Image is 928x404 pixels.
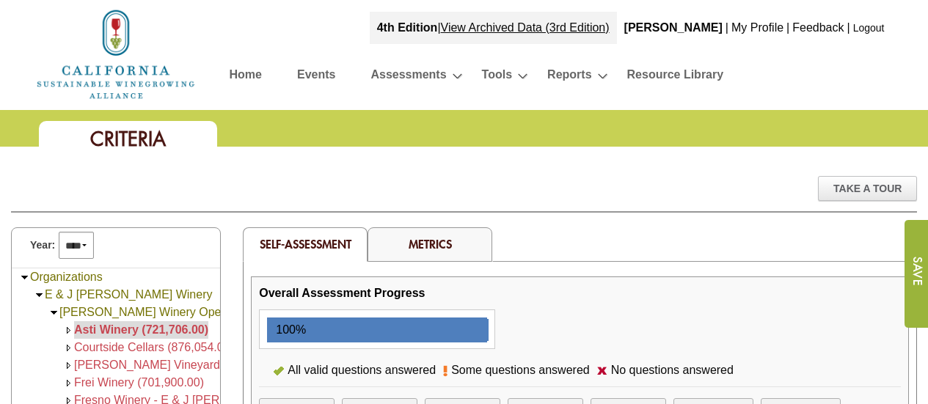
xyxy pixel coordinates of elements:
[74,376,204,389] a: Frei Winery (701,900.00)
[904,220,928,328] input: Submit
[35,47,197,59] a: Home
[731,21,783,34] a: My Profile
[370,12,617,44] div: |
[48,307,59,318] img: Collapse Gallo Winery Operations
[846,12,852,44] div: |
[30,238,55,253] span: Year:
[268,319,306,341] div: 100%
[409,236,452,251] a: Metrics
[792,21,844,34] a: Feedback
[853,22,885,34] a: Logout
[597,367,607,375] img: icon-no-questions-answered.png
[74,359,289,371] a: [PERSON_NAME] Vineyards (23,157.00)
[370,65,446,90] a: Assessments
[19,272,30,283] img: Collapse Organizations
[284,361,443,379] div: All valid questions answered
[74,323,208,336] a: Asti Winery (721,706.00)
[230,65,262,90] a: Home
[274,367,284,375] img: icon-all-questions-answered.png
[441,21,610,34] a: View Archived Data (3rd Edition)
[818,176,917,201] div: Take A Tour
[482,65,512,90] a: Tools
[45,288,213,301] a: E & J [PERSON_NAME] Winery
[297,65,335,90] a: Events
[627,65,724,90] a: Resource Library
[34,290,45,301] img: Collapse E & J Gallo Winery
[607,361,741,379] div: No questions answered
[260,236,351,251] span: Self-Assessment
[443,365,447,377] img: icon-some-questions-answered.png
[447,361,597,379] div: Some questions answered
[377,21,438,34] strong: 4th Edition
[59,306,257,318] a: [PERSON_NAME] Winery Operations
[724,12,730,44] div: |
[90,126,166,152] span: Criteria
[35,7,197,101] img: logo_cswa2x.png
[624,21,723,34] b: [PERSON_NAME]
[547,65,591,90] a: Reports
[259,284,425,302] div: Overall Assessment Progress
[74,341,234,353] a: Courtside Cellars (876,054.00)
[785,12,791,44] div: |
[30,271,103,283] a: Organizations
